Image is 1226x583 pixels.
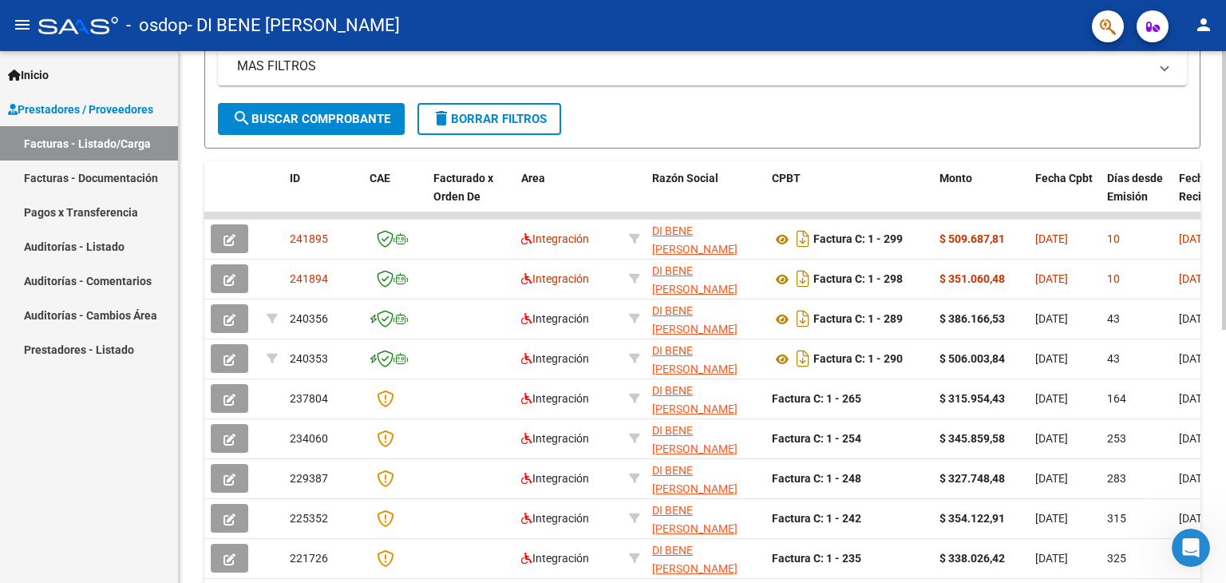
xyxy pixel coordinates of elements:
[813,233,903,246] strong: Factura C: 1 - 299
[1179,392,1212,405] span: [DATE]
[521,472,589,485] span: Integración
[433,172,493,203] span: Facturado x Orden De
[521,552,589,565] span: Integración
[652,224,738,256] span: DI BENE [PERSON_NAME]
[652,264,738,295] span: DI BENE [PERSON_NAME]
[13,15,32,34] mat-icon: menu
[188,8,400,43] span: - DI BENE [PERSON_NAME]
[290,472,328,485] span: 229387
[1035,472,1068,485] span: [DATE]
[813,273,903,286] strong: Factura C: 1 - 298
[652,384,738,415] span: DI BENE [PERSON_NAME]
[652,464,738,495] span: DI BENE [PERSON_NAME]
[939,432,1005,445] strong: $ 345.859,58
[772,392,861,405] strong: Factura C: 1 - 265
[515,161,623,232] datatable-header-cell: Area
[1179,352,1212,365] span: [DATE]
[521,232,589,245] span: Integración
[652,172,718,184] span: Razón Social
[652,262,759,295] div: 27277501045
[939,272,1005,285] strong: $ 351.060,48
[290,432,328,445] span: 234060
[290,552,328,565] span: 221726
[652,304,738,335] span: DI BENE [PERSON_NAME]
[939,392,1005,405] strong: $ 315.954,43
[1107,272,1120,285] span: 10
[8,66,49,84] span: Inicio
[765,161,933,232] datatable-header-cell: CPBT
[363,161,427,232] datatable-header-cell: CAE
[1035,552,1068,565] span: [DATE]
[232,112,390,126] span: Buscar Comprobante
[1179,512,1212,525] span: [DATE]
[237,58,1149,75] mat-panel-title: MAS FILTROS
[939,172,972,184] span: Monto
[813,353,903,366] strong: Factura C: 1 - 290
[772,172,801,184] span: CPBT
[290,512,328,525] span: 225352
[939,512,1005,525] strong: $ 354.122,91
[1107,432,1126,445] span: 253
[652,504,738,535] span: DI BENE [PERSON_NAME]
[1107,392,1126,405] span: 164
[1107,352,1120,365] span: 43
[933,161,1029,232] datatable-header-cell: Monto
[283,161,363,232] datatable-header-cell: ID
[1107,312,1120,325] span: 43
[646,161,765,232] datatable-header-cell: Razón Social
[652,222,759,256] div: 27277501045
[521,512,589,525] span: Integración
[1029,161,1101,232] datatable-header-cell: Fecha Cpbt
[427,161,515,232] datatable-header-cell: Facturado x Orden De
[521,312,589,325] span: Integración
[1035,272,1068,285] span: [DATE]
[290,352,328,365] span: 240353
[1179,472,1212,485] span: [DATE]
[521,392,589,405] span: Integración
[939,552,1005,565] strong: $ 338.026,42
[1101,161,1173,232] datatable-header-cell: Días desde Emisión
[290,232,328,245] span: 241895
[652,344,738,375] span: DI BENE [PERSON_NAME]
[232,109,251,128] mat-icon: search
[290,392,328,405] span: 237804
[1107,472,1126,485] span: 283
[1107,172,1163,203] span: Días desde Emisión
[1035,232,1068,245] span: [DATE]
[652,544,738,575] span: DI BENE [PERSON_NAME]
[218,103,405,135] button: Buscar Comprobante
[218,47,1187,85] mat-expansion-panel-header: MAS FILTROS
[1107,232,1120,245] span: 10
[1194,15,1213,34] mat-icon: person
[652,424,738,455] span: DI BENE [PERSON_NAME]
[772,512,861,525] strong: Factura C: 1 - 242
[652,502,759,535] div: 27277501045
[652,462,759,495] div: 27277501045
[1035,432,1068,445] span: [DATE]
[1179,172,1224,203] span: Fecha Recibido
[290,312,328,325] span: 240356
[126,8,188,43] span: - osdop
[772,432,861,445] strong: Factura C: 1 - 254
[1179,232,1212,245] span: [DATE]
[521,172,545,184] span: Area
[813,313,903,326] strong: Factura C: 1 - 289
[1172,529,1210,567] iframe: Intercom live chat
[772,552,861,565] strong: Factura C: 1 - 235
[521,272,589,285] span: Integración
[1107,552,1126,565] span: 325
[772,472,861,485] strong: Factura C: 1 - 248
[652,382,759,415] div: 27277501045
[1035,512,1068,525] span: [DATE]
[8,101,153,118] span: Prestadores / Proveedores
[939,312,1005,325] strong: $ 386.166,53
[521,352,589,365] span: Integración
[1035,172,1093,184] span: Fecha Cpbt
[290,272,328,285] span: 241894
[370,172,390,184] span: CAE
[793,346,813,371] i: Descargar documento
[1179,312,1212,325] span: [DATE]
[793,266,813,291] i: Descargar documento
[939,352,1005,365] strong: $ 506.003,84
[1035,312,1068,325] span: [DATE]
